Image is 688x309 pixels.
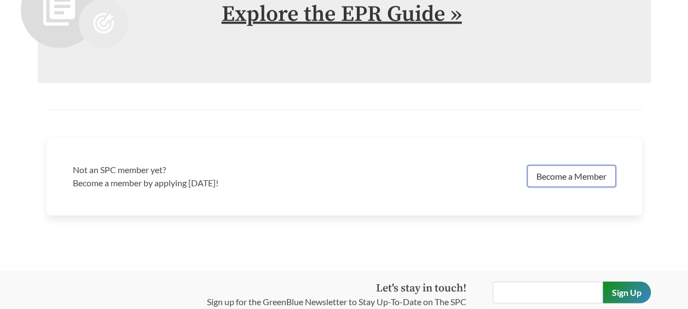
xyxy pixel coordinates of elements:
[73,176,338,189] p: Become a member by applying [DATE]!
[73,163,338,176] h3: Not an SPC member yet?
[603,281,651,303] input: Sign Up
[376,281,466,295] strong: Let's stay in touch!
[527,165,616,187] a: Become a Member
[207,295,466,308] p: Sign up for the GreenBlue Newsletter to Stay Up-To-Date on The SPC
